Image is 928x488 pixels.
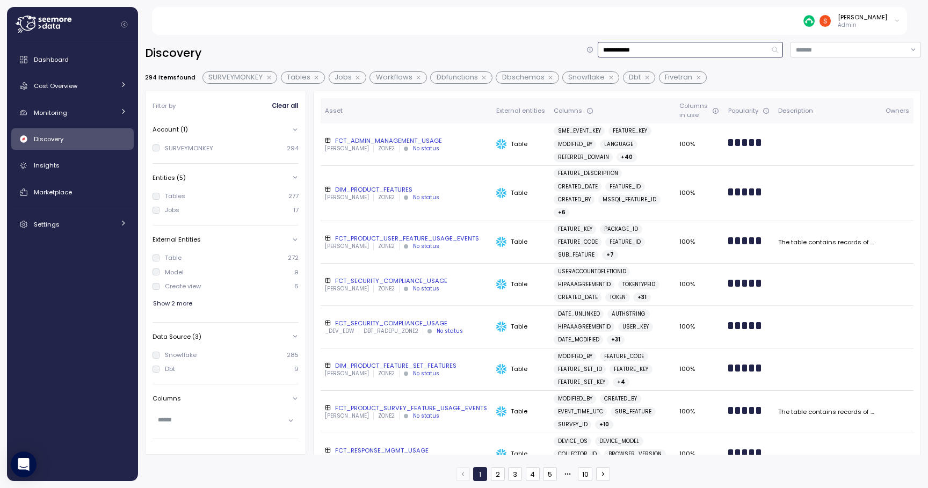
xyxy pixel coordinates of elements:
[165,282,201,290] div: Create view
[558,169,618,178] span: FEATURE_DESCRIPTION
[554,182,602,192] a: CREATED_DATE
[554,293,602,302] a: CREATED_DATE
[558,365,602,374] span: FEATURE_SET_ID
[502,72,545,83] span: Dbschemas
[605,293,630,302] a: TOKEN
[378,243,395,250] p: ZONE2
[11,155,134,177] a: Insights
[558,152,609,162] span: REFERRER_DOMAIN
[473,467,487,481] button: 1
[153,125,188,134] p: Account (1)
[378,285,395,293] p: ZONE2
[526,467,540,481] button: 4
[165,206,179,214] div: Jobs
[325,404,488,412] div: FCT_PRODUCT_SURVEY_FEATURE_USAGE_EVENTS
[558,309,600,319] span: DATE_UNLINKED
[610,237,641,247] span: FEATURE_ID
[413,243,439,250] div: No status
[496,279,545,290] div: Table
[378,412,395,420] p: ZONE2
[599,436,639,446] span: DEVICE_MODEL
[554,322,615,332] a: HIPAAAGREEMENTID
[293,206,299,214] p: 17
[554,250,599,260] a: SUB_FEATURE
[679,101,719,120] div: Columns in use
[325,106,488,116] div: Asset
[287,351,299,359] p: 285
[558,407,603,417] span: EVENT_TIME_UTC
[820,15,831,26] img: ACg8ocJH22y-DpvAF6cddRsL0Z3wsv7dltIYulw3az9H2rwQOLimzQ=s96-c
[325,145,369,152] p: [PERSON_NAME]
[554,280,615,289] a: HIPAAAGREEMENTID
[622,280,655,289] span: TOKENTYPEID
[778,407,877,416] div: The table contains records of product usage events, specifically tracking user interactions with ...
[437,72,478,83] span: Dbfunctions
[364,327,418,335] p: DBT_RADEPU_ZONE2
[558,237,598,247] span: FEATURE_CODE
[554,309,604,319] a: DATE_UNLINKED
[34,82,77,90] span: Cost Overview
[675,123,723,166] td: 100%
[610,182,641,192] span: FEATURE_ID
[496,406,545,417] div: Table
[558,140,592,149] span: MODIFIED_BY
[618,322,653,332] a: USER_KEY
[607,309,650,319] a: AUTHSTRING
[288,253,299,262] p: 272
[728,106,770,116] div: Popularity
[606,250,614,260] span: + 7
[558,208,565,217] span: + 6
[413,412,439,420] div: No status
[165,192,185,200] div: Tables
[165,268,184,276] div: Model
[413,145,439,152] div: No status
[629,72,641,83] span: Dbt
[288,192,299,200] p: 277
[11,451,37,477] div: Open Intercom Messenger
[603,195,656,205] span: MSSQL_FEATURE_ID
[554,237,602,247] a: FEATURE_CODE
[621,152,633,162] span: + 40
[600,140,637,149] a: LANGUAGE
[558,182,598,192] span: CREATED_DATE
[378,145,395,152] p: ZONE2
[272,99,298,113] span: Clear all
[153,296,193,311] button: Show 2 more
[325,276,488,285] div: FCT_SECURITY_COMPLIANCE_USAGE
[554,335,604,345] a: DATE_MODIFIED
[614,365,648,374] span: FEATURE_KEY
[675,221,723,264] td: 100%
[608,126,651,136] a: FEATURE_KEY
[605,182,645,192] a: FEATURE_ID
[325,234,488,243] div: FCT_PRODUCT_USER_FEATURE_USAGE_EVENTS
[554,449,601,459] a: COLLECTOR_ID
[325,136,488,152] a: FCT_ADMIN_MANAGEMENT_USAGE[PERSON_NAME]ZONE2No status
[778,238,877,246] div: The table contains records of user interactions with product features, specifically tracking feat...
[558,352,592,361] span: MODIFIED_BY
[608,449,662,459] span: BROWSER_VERSION
[496,449,545,460] div: Table
[153,173,186,182] p: Entities (5)
[165,365,175,373] div: Dbt
[325,361,488,370] div: DIM_PRODUCT_FEATURE_SET_FEATURES
[554,126,605,136] a: SME_EVENT_KEY
[325,319,488,327] div: FCT_SECURITY_COMPLIANCE_USAGE
[554,140,597,149] a: MODIFIED_BY
[665,72,692,83] span: Fivetran
[378,370,395,377] p: ZONE2
[34,220,60,229] span: Settings
[11,102,134,123] a: Monitoring
[325,234,488,250] a: FCT_PRODUCT_USER_FEATURE_USAGE_EVENTS[PERSON_NAME]ZONE2No status
[34,55,69,64] span: Dashboard
[153,101,176,110] p: Filter by
[604,394,637,404] span: CREATED_BY
[615,407,651,417] span: SUB_FEATURE
[325,412,369,420] p: [PERSON_NAME]
[675,306,723,348] td: 100%
[325,446,488,455] div: FCT_RESPONSE_MGMT_USAGE
[558,377,605,387] span: FEATURE_SET_KEY
[554,420,592,429] a: SURVEY_ID
[554,152,613,162] a: REFERRER_DOMAIN
[294,282,299,290] p: 6
[610,293,626,302] span: TOKEN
